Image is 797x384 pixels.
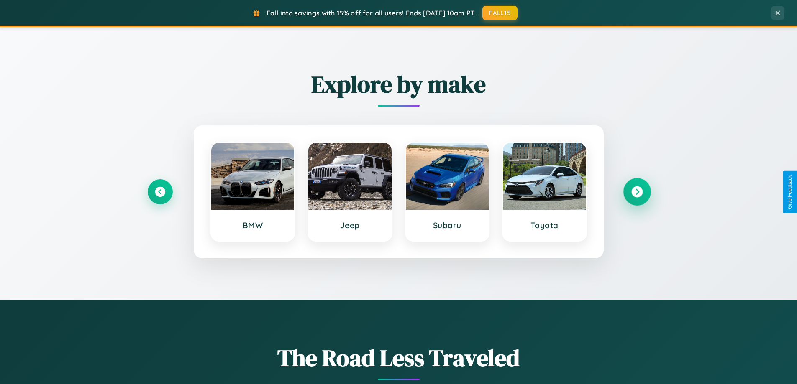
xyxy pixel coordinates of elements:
[267,9,476,17] span: Fall into savings with 15% off for all users! Ends [DATE] 10am PT.
[511,220,578,230] h3: Toyota
[414,220,481,230] h3: Subaru
[787,175,793,209] div: Give Feedback
[220,220,286,230] h3: BMW
[148,68,650,100] h2: Explore by make
[148,342,650,374] h1: The Road Less Traveled
[482,6,518,20] button: FALL15
[317,220,383,230] h3: Jeep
